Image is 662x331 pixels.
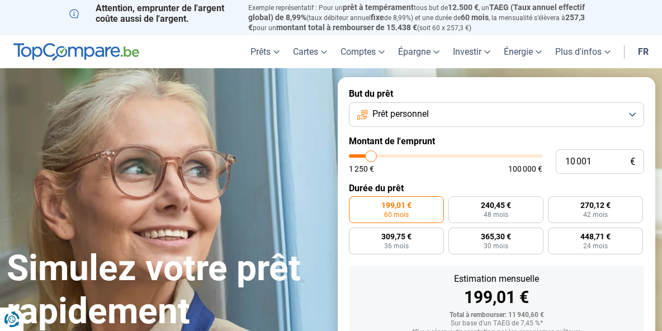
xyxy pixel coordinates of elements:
[481,233,511,240] span: 365,30 €
[248,13,585,32] span: 257,3 €
[13,43,139,61] img: TopCompare
[481,201,511,209] span: 240,45 €
[372,108,429,120] span: Prêt personnel
[244,35,286,68] a: Prêts
[548,35,617,68] a: Plus d'infos
[343,3,414,12] span: prêt à tempérament
[583,243,608,249] span: 24 mois
[461,13,489,22] span: 60 mois
[248,3,593,32] p: Exemple représentatif : Pour un tous but de , un (taux débiteur annuel de 8,99%) et une durée de ...
[349,102,644,127] button: Prêt personnel
[349,165,374,173] span: 1 250 €
[349,88,644,99] label: But du prêt
[484,211,508,218] span: 48 mois
[384,211,409,218] span: 60 mois
[630,157,635,167] span: €
[583,211,608,218] span: 42 mois
[358,275,635,283] div: Estimation mensuelle
[358,289,635,306] div: 199,01 €
[334,35,391,68] a: Comptes
[381,233,412,240] span: 309,75 €
[497,35,548,68] a: Énergie
[358,320,635,328] div: Sur base d'un TAEG de 7,45 %*
[276,23,417,32] span: montant total à rembourser de 15.438 €
[391,35,446,68] a: Épargne
[371,13,384,22] span: fixe
[484,243,508,249] span: 30 mois
[580,233,611,240] span: 448,71 €
[631,35,655,68] a: fr
[508,165,542,173] span: 100 000 €
[349,183,644,193] label: Durée du prêt
[384,243,409,249] span: 36 mois
[286,35,334,68] a: Cartes
[448,3,479,12] span: 12.500 €
[446,35,497,68] a: Investir
[580,201,611,209] span: 270,12 €
[349,136,644,146] label: Montant de l'emprunt
[69,3,235,24] p: Attention, emprunter de l'argent coûte aussi de l'argent.
[381,201,412,209] span: 199,01 €
[358,311,635,319] div: Total à rembourser: 11 940,60 €
[248,3,585,22] span: TAEG (Taux annuel effectif global) de 8,99%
